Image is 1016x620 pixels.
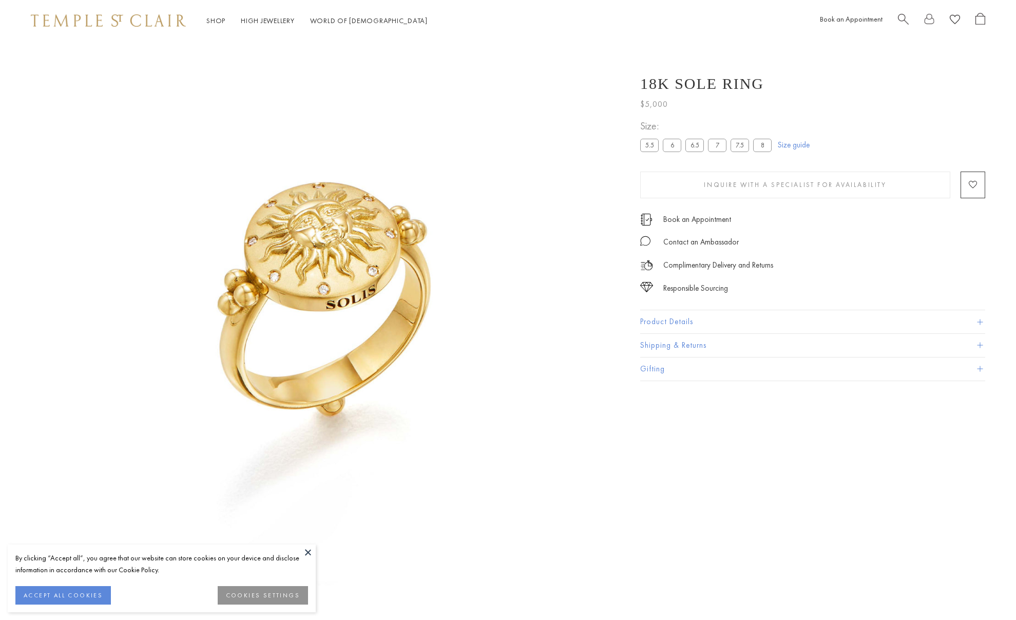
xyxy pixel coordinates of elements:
[975,13,985,29] a: Open Shopping Bag
[778,140,810,150] a: Size guide
[640,358,985,381] button: Gifting
[640,236,650,246] img: MessageIcon-01_2.svg
[241,16,295,25] a: High JewelleryHigh Jewellery
[206,16,225,25] a: ShopShop
[663,214,731,225] a: Book an Appointment
[640,259,653,272] img: icon_delivery.svg
[31,14,186,27] img: Temple St. Clair
[898,13,909,29] a: Search
[640,282,653,292] img: icon_sourcing.svg
[640,139,659,152] label: 5.5
[640,214,653,226] img: icon_appointment.svg
[663,139,681,152] label: 6
[663,282,728,295] div: Responsible Sourcing
[950,13,960,29] a: View Wishlist
[640,75,764,92] h1: 18K Sole Ring
[704,180,886,189] span: Inquire With A Specialist for Availability
[731,139,749,152] label: 7.5
[206,14,428,27] nav: Main navigation
[753,139,772,152] label: 8
[708,139,726,152] label: 7
[640,310,985,333] button: Product Details
[15,586,111,605] button: ACCEPT ALL COOKIES
[640,334,985,357] button: Shipping & Returns
[15,552,308,576] div: By clicking “Accept all”, you agree that our website can store cookies on your device and disclos...
[820,14,883,24] a: Book an Appointment
[218,586,308,605] button: COOKIES SETTINGS
[640,172,950,198] button: Inquire With A Specialist for Availability
[685,139,704,152] label: 6.5
[663,236,739,249] div: Contact an Ambassador
[663,259,773,272] p: Complimentary Delivery and Returns
[310,16,428,25] a: World of [DEMOGRAPHIC_DATA]World of [DEMOGRAPHIC_DATA]
[640,98,668,111] span: $5,000
[640,118,776,135] span: Size:
[67,41,616,590] img: 18K Sole Ring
